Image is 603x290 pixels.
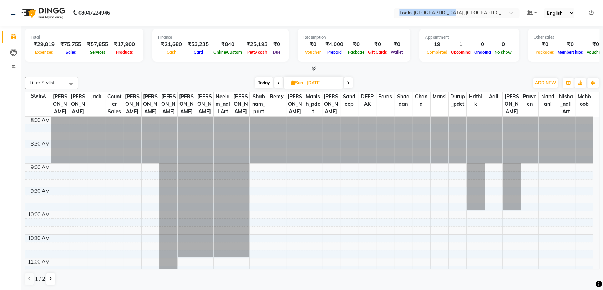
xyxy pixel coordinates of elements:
[88,50,107,55] span: Services
[29,164,51,171] div: 9:00 AM
[303,34,405,40] div: Redemption
[31,40,57,49] div: ₹29,819
[534,40,556,49] div: ₹0
[389,50,405,55] span: Wallet
[158,34,283,40] div: Finance
[521,92,539,109] span: Praveen
[472,50,493,55] span: Ongoing
[165,50,178,55] span: Cash
[31,34,138,40] div: Total
[534,50,556,55] span: Packages
[533,78,558,88] button: ADD NEW
[232,92,250,116] span: [PERSON_NAME]
[376,92,394,101] span: Paras
[503,92,521,116] span: [PERSON_NAME]
[449,92,466,109] span: Durup_pdct
[325,50,344,55] span: Prepaid
[493,50,513,55] span: No show
[29,140,51,148] div: 8:30 AM
[192,50,205,55] span: Card
[212,40,244,49] div: ₹840
[322,92,340,116] span: [PERSON_NAME]
[29,187,51,195] div: 9:30 AM
[196,92,214,116] span: [PERSON_NAME]
[394,92,412,109] span: Shaadan
[64,50,78,55] span: Sales
[303,40,323,49] div: ₹0
[467,92,485,109] span: Hrithik
[142,92,159,116] span: [PERSON_NAME]
[69,92,87,116] span: [PERSON_NAME]
[575,92,593,109] span: Mehboob
[26,258,51,266] div: 11:00 AM
[431,92,449,101] span: Mansi
[305,78,340,88] input: 2025-10-12
[535,80,556,85] span: ADD NEW
[26,211,51,218] div: 10:00 AM
[18,3,67,23] img: logo
[244,40,270,49] div: ₹25,193
[303,50,323,55] span: Voucher
[323,40,346,49] div: ₹4,000
[286,92,304,116] span: [PERSON_NAME]
[51,92,69,116] span: [PERSON_NAME]
[159,92,177,116] span: [PERSON_NAME]
[87,92,105,101] span: Jack
[425,40,449,49] div: 19
[358,92,376,109] span: DEEPAK
[26,235,51,242] div: 10:30 AM
[340,92,358,109] span: sandeep
[214,92,232,116] span: Neelam_nail art
[472,40,493,49] div: 0
[425,50,449,55] span: Completed
[268,92,286,101] span: Remy
[389,40,405,49] div: ₹0
[346,50,366,55] span: Package
[245,50,269,55] span: Petty cash
[33,50,55,55] span: Expenses
[366,40,389,49] div: ₹0
[556,40,585,49] div: ₹0
[78,3,110,23] b: 08047224946
[425,34,513,40] div: Appointment
[30,80,55,85] span: Filter Stylist
[35,275,45,283] span: 1 / 2
[111,40,138,49] div: ₹17,900
[346,40,366,49] div: ₹0
[557,92,575,116] span: Nisha_nail art
[449,50,472,55] span: Upcoming
[250,92,268,116] span: Shabnam_pdct
[366,50,389,55] span: Gift Cards
[185,40,212,49] div: ₹53,235
[84,40,111,49] div: ₹57,855
[29,117,51,124] div: 8:00 AM
[158,40,185,49] div: ₹21,680
[270,40,283,49] div: ₹0
[304,92,322,116] span: Manish_pdct
[25,92,51,100] div: Stylist
[178,92,196,116] span: [PERSON_NAME]
[114,50,135,55] span: Products
[123,92,141,116] span: [PERSON_NAME]
[493,40,513,49] div: 0
[449,40,472,49] div: 1
[485,92,503,101] span: Adil
[289,80,305,85] span: Sun
[412,92,430,109] span: chand
[255,77,273,88] span: Today
[271,50,282,55] span: Due
[539,92,557,109] span: Nandani
[105,92,123,116] span: Counter Sales
[212,50,244,55] span: Online/Custom
[57,40,84,49] div: ₹75,755
[556,50,585,55] span: Memberships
